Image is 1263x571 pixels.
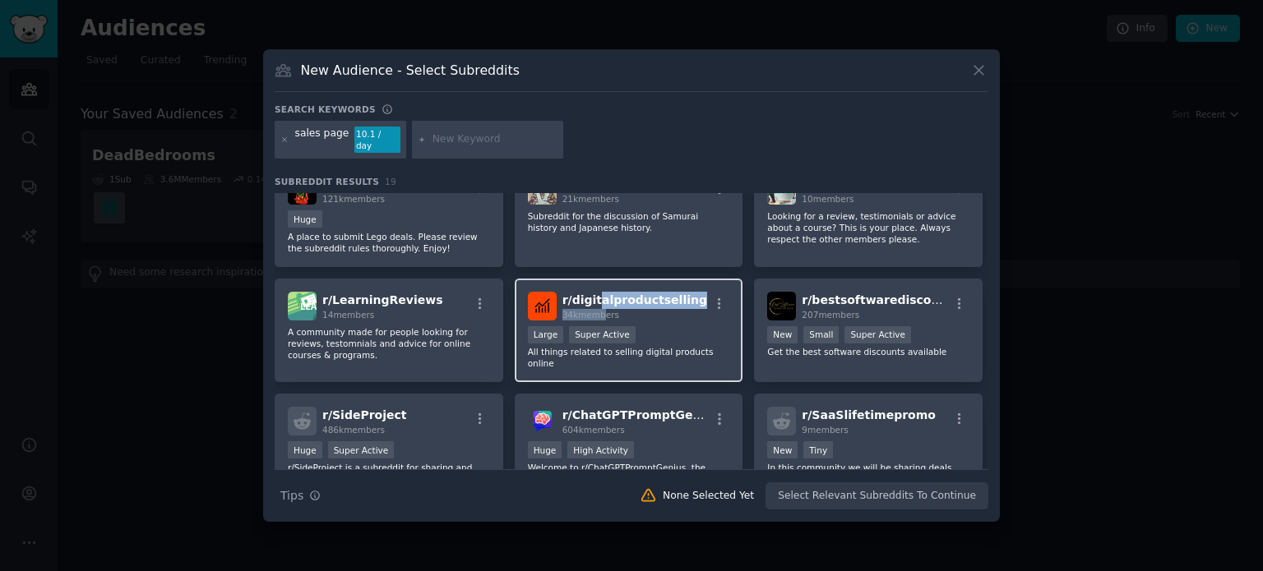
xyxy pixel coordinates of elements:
[844,326,911,343] div: Super Active
[275,176,379,187] span: Subreddit Results
[802,194,854,204] span: 10 members
[288,462,490,496] p: r/SideProject is a subreddit for sharing and receiving constructive feedback on side projects.
[767,292,796,320] img: bestsoftwarediscounts
[322,310,374,320] span: 14 members
[528,407,557,435] img: ChatGPTPromptGenius
[288,326,490,361] p: A community made for people looking for reviews, testomnials and advice for online courses & prog...
[288,292,317,320] img: LearningReviews
[562,310,619,320] span: 34k members
[562,293,707,306] span: r/ digitalproductselling
[275,481,326,510] button: Tips
[288,231,490,254] p: A place to submit Lego deals. Please review the subreddit rules thoroughly. Enjoy!
[322,194,385,204] span: 121k members
[802,293,960,306] span: r/ bestsoftwarediscounts
[322,293,443,306] span: r/ LearningReviews
[802,408,936,421] span: r/ SaaSlifetimepromo
[528,462,730,496] p: Welcome to r/ChatGPTPromptGenius, the subreddit where you can find and share the best AI prompts!...
[767,346,969,357] p: Get the best software discounts available
[322,425,385,435] span: 486k members
[433,132,557,147] input: New Keyword
[295,127,349,153] div: sales page
[354,127,400,153] div: 10.1 / day
[275,104,376,115] h3: Search keywords
[288,210,322,228] div: Huge
[528,346,730,369] p: All things related to selling digital products online
[767,462,969,485] p: In this community we will be sharing deals and discounts for SaaS tools
[328,441,395,458] div: Super Active
[528,210,730,233] p: Subreddit for the discussion of Samurai history and Japanese history.
[802,310,859,320] span: 207 members
[528,292,557,320] img: digitalproductselling
[767,326,798,343] div: New
[802,425,849,435] span: 9 members
[562,425,625,435] span: 604k members
[562,194,619,204] span: 21k members
[301,62,520,79] h3: New Audience - Select Subreddits
[767,441,798,458] div: New
[803,326,839,343] div: Small
[567,441,634,458] div: High Activity
[803,441,833,458] div: Tiny
[663,489,754,504] div: None Selected Yet
[280,487,303,504] span: Tips
[385,177,396,186] span: 19
[562,408,720,421] span: r/ ChatGPTPromptGenius
[569,326,636,343] div: Super Active
[322,408,407,421] span: r/ SideProject
[288,441,322,458] div: Huge
[767,210,969,245] p: Looking for a review, testimonials or advice about a course? This is your place. Always respect t...
[528,441,562,458] div: Huge
[528,326,564,343] div: Large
